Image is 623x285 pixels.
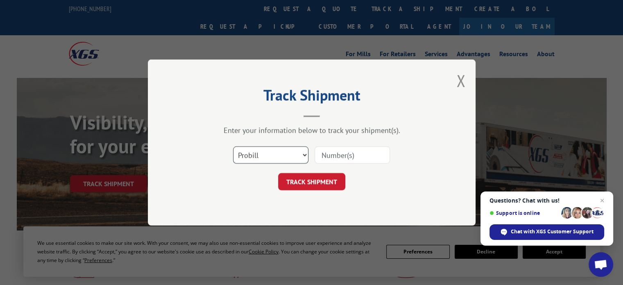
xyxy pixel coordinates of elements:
[278,173,345,190] button: TRACK SHIPMENT
[589,252,613,277] a: Open chat
[489,197,604,204] span: Questions? Chat with us!
[489,210,558,216] span: Support is online
[489,224,604,240] span: Chat with XGS Customer Support
[189,89,435,105] h2: Track Shipment
[456,70,465,91] button: Close modal
[511,228,594,235] span: Chat with XGS Customer Support
[315,146,390,164] input: Number(s)
[189,125,435,135] div: Enter your information below to track your shipment(s).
